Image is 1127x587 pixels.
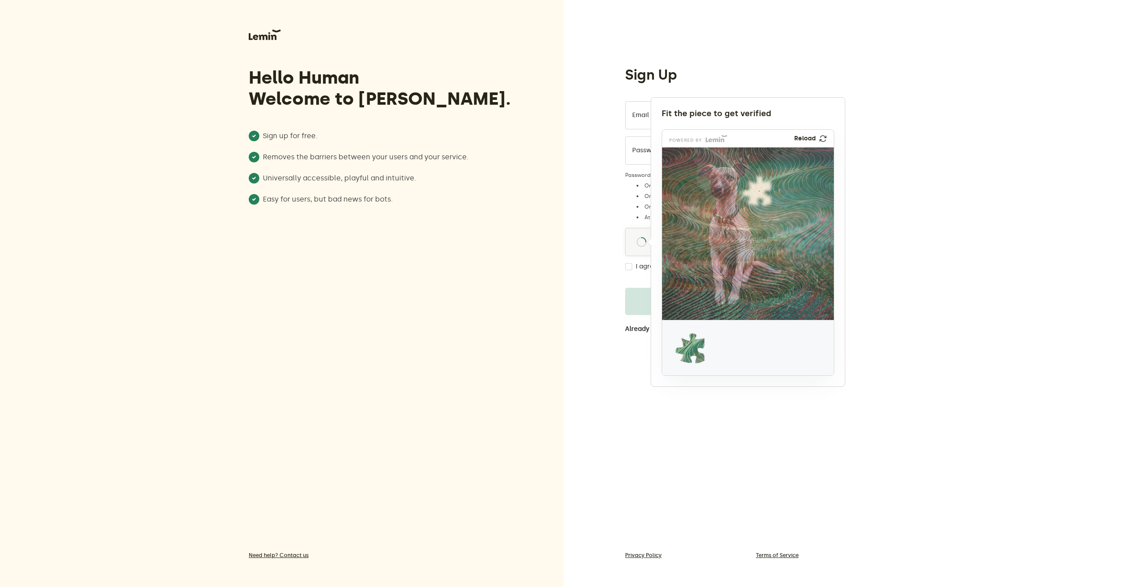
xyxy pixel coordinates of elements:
[794,135,816,142] p: Reload
[819,135,827,142] img: refresh.png
[669,139,702,142] p: powered by
[706,135,727,142] img: Lemin logo
[662,147,947,320] img: 7c83789c-858f-4bff-8439-ad2fbcbee3da.png
[662,108,834,119] div: Fit the piece to get verified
